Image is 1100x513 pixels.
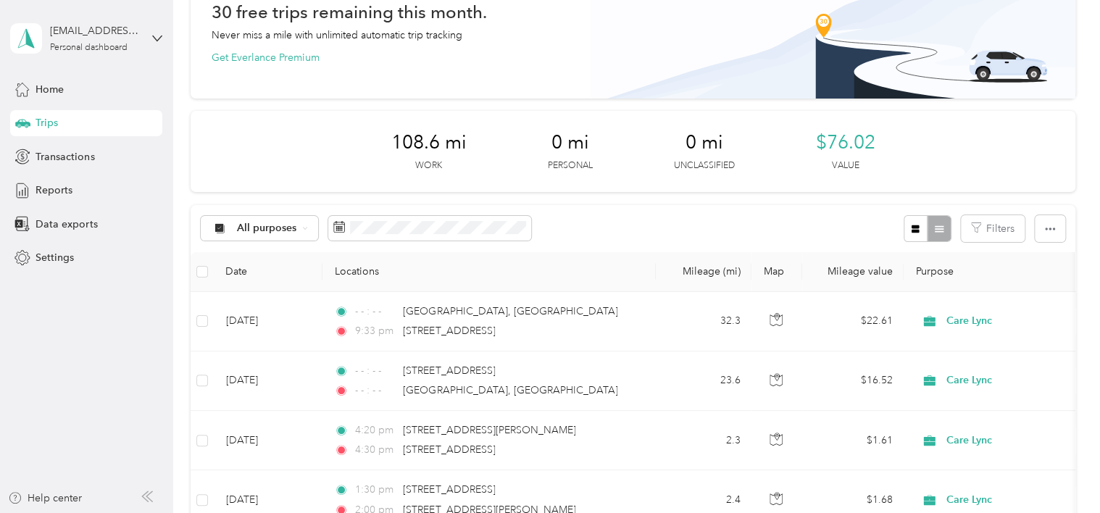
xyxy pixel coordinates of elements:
[50,23,141,38] div: [EMAIL_ADDRESS][DOMAIN_NAME]
[8,491,82,506] button: Help center
[237,223,297,233] span: All purposes
[355,383,396,399] span: - - : - -
[551,131,588,154] span: 0 mi
[656,292,751,351] td: 32.3
[946,372,1079,388] span: Care Lync
[656,411,751,470] td: 2.3
[403,364,495,377] span: [STREET_ADDRESS]
[211,50,319,65] button: Get Everlance Premium
[946,313,1079,329] span: Care Lync
[36,82,64,97] span: Home
[656,252,751,292] th: Mileage (mi)
[211,4,486,20] h1: 30 free trips remaining this month.
[355,304,396,320] span: - - : - -
[322,252,656,292] th: Locations
[214,411,322,470] td: [DATE]
[214,351,322,411] td: [DATE]
[403,483,495,496] span: [STREET_ADDRESS]
[403,325,495,337] span: [STREET_ADDRESS]
[1019,432,1100,513] iframe: Everlance-gr Chat Button Frame
[36,183,72,198] span: Reports
[831,159,859,172] p: Value
[547,159,592,172] p: Personal
[355,422,396,438] span: 4:20 pm
[355,323,396,339] span: 9:33 pm
[214,252,322,292] th: Date
[50,43,128,52] div: Personal dashboard
[751,252,802,292] th: Map
[36,250,74,265] span: Settings
[391,131,466,154] span: 108.6 mi
[415,159,442,172] p: Work
[36,115,58,130] span: Trips
[211,28,462,43] p: Never miss a mile with unlimited automatic trip tracking
[403,443,495,456] span: [STREET_ADDRESS]
[355,482,396,498] span: 1:30 pm
[685,131,722,154] span: 0 mi
[946,433,1079,449] span: Care Lync
[802,411,904,470] td: $1.61
[802,351,904,411] td: $16.52
[403,305,617,317] span: [GEOGRAPHIC_DATA], [GEOGRAPHIC_DATA]
[802,292,904,351] td: $22.61
[403,424,575,436] span: [STREET_ADDRESS][PERSON_NAME]
[355,363,396,379] span: - - : - -
[214,292,322,351] td: [DATE]
[802,252,904,292] th: Mileage value
[36,217,97,232] span: Data exports
[946,492,1079,508] span: Care Lync
[36,149,94,164] span: Transactions
[355,442,396,458] span: 4:30 pm
[961,215,1025,242] button: Filters
[403,384,617,396] span: [GEOGRAPHIC_DATA], [GEOGRAPHIC_DATA]
[673,159,734,172] p: Unclassified
[815,131,875,154] span: $76.02
[656,351,751,411] td: 23.6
